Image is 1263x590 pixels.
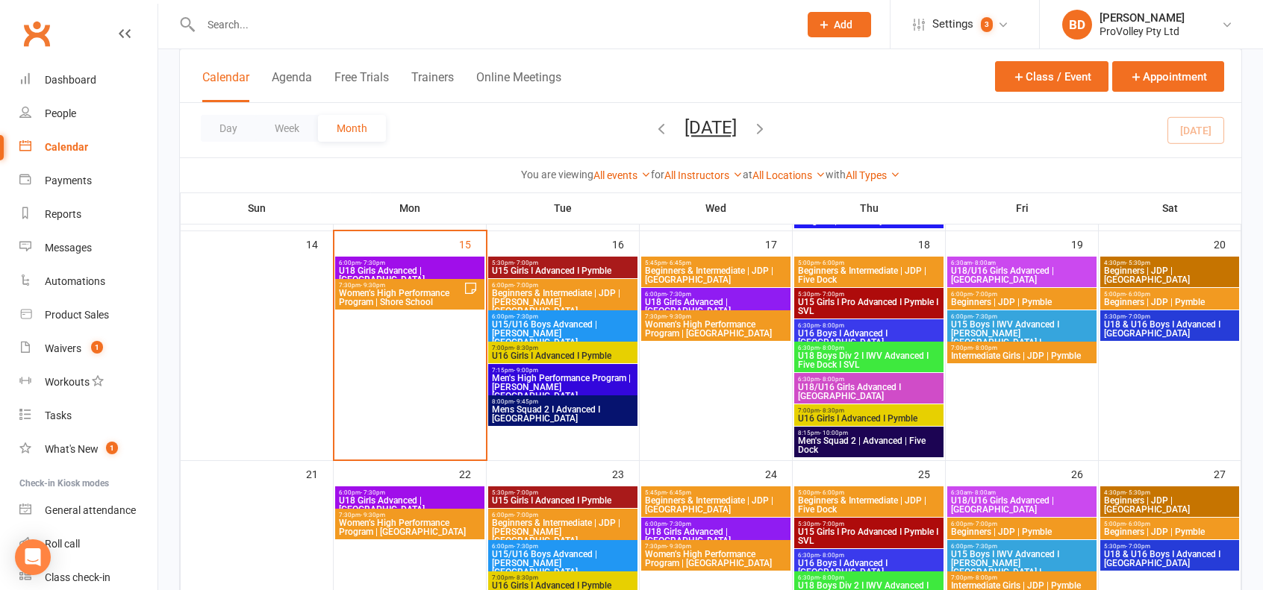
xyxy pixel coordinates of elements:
[1126,489,1150,496] span: - 5:30pm
[491,313,634,320] span: 6:00pm
[918,461,945,486] div: 25
[644,521,788,527] span: 6:00pm
[514,260,538,266] span: - 7:00pm
[973,291,997,298] span: - 7:00pm
[338,518,481,536] span: Women’s High Performance Program | [GEOGRAPHIC_DATA]
[1103,550,1236,568] span: U18 & U16 Boys I Advanced I [GEOGRAPHIC_DATA]
[1100,11,1185,25] div: [PERSON_NAME]
[491,496,634,505] span: U15 Girls I Advanced I Pymble
[306,461,333,486] div: 21
[45,538,80,550] div: Roll call
[797,207,923,225] span: Men’s High Performance Program | Trial I Perry Par...
[361,282,385,289] span: - 9:30pm
[684,117,737,138] button: [DATE]
[45,175,92,186] div: Payments
[45,571,110,583] div: Class check-in
[514,313,538,320] span: - 7:30pm
[45,74,96,86] div: Dashboard
[45,242,92,254] div: Messages
[644,260,788,266] span: 5:45pm
[797,260,941,266] span: 5:00pm
[1099,192,1241,224] th: Sat
[491,574,634,581] span: 7:00pm
[491,260,634,266] span: 5:30pm
[820,345,844,351] span: - 8:00pm
[45,208,81,220] div: Reports
[797,407,941,414] span: 7:00pm
[820,552,844,559] span: - 8:00pm
[644,291,788,298] span: 6:00pm
[459,461,486,486] div: 22
[45,275,105,287] div: Automations
[797,298,941,316] span: U15 Girls I Pro Advanced I Pymble I SVL
[612,461,639,486] div: 23
[338,496,481,514] span: U18 Girls Advanced | [GEOGRAPHIC_DATA]
[950,581,1094,590] span: Intermediate Girls | JDP | Pymble
[644,313,788,320] span: 7:30pm
[19,63,158,97] a: Dashboard
[797,436,941,454] span: Men's Squad 2 | Advanced | Five Dock
[1071,231,1098,256] div: 19
[1126,521,1150,527] span: - 6:00pm
[45,376,90,388] div: Workouts
[45,443,99,455] div: What's New
[752,169,826,181] a: All Locations
[1103,298,1236,307] span: Beginners | JDP | Pymble
[491,374,634,401] span: Men's High Performance Program | [PERSON_NAME][GEOGRAPHIC_DATA]
[667,313,691,320] span: - 9:30pm
[338,260,481,266] span: 6:00pm
[797,383,941,401] span: U18/U16 Girls Advanced I [GEOGRAPHIC_DATA]
[491,398,634,405] span: 8:00pm
[950,527,1094,536] span: Beginners | JDP | Pymble
[491,581,634,590] span: U16 Girls I Advanced I Pymble
[950,496,1094,514] span: U18/U16 Girls Advanced | [GEOGRAPHIC_DATA]
[306,231,333,256] div: 14
[797,322,941,329] span: 6:30pm
[1103,313,1236,320] span: 5:30pm
[664,169,743,181] a: All Instructors
[797,521,941,527] span: 5:30pm
[45,309,109,321] div: Product Sales
[491,489,634,496] span: 5:30pm
[797,527,941,545] span: U15 Girls I Pro Advanced I Pymble I SVL
[514,543,538,550] span: - 7:30pm
[834,19,852,31] span: Add
[950,543,1094,550] span: 6:00pm
[820,376,844,383] span: - 8:00pm
[950,260,1094,266] span: 6:30am
[667,291,691,298] span: - 7:30pm
[19,97,158,131] a: People
[1103,521,1236,527] span: 5:00pm
[334,70,389,102] button: Free Trials
[667,521,691,527] span: - 7:30pm
[1103,496,1236,514] span: Beginners | JDP | [GEOGRAPHIC_DATA]
[318,115,386,142] button: Month
[45,342,81,354] div: Waivers
[1103,291,1236,298] span: 5:00pm
[797,496,941,514] span: Beginners & Intermediate | JDP | Five Dock
[995,61,1108,92] button: Class / Event
[91,341,103,354] span: 1
[181,192,334,224] th: Sun
[1214,231,1241,256] div: 20
[491,351,634,360] span: U16 Girls I Advanced I Pymble
[820,291,844,298] span: - 7:00pm
[19,433,158,466] a: What's New1
[491,512,634,518] span: 6:00pm
[793,192,946,224] th: Thu
[797,345,941,351] span: 6:30pm
[19,365,158,399] a: Workouts
[19,298,158,332] a: Product Sales
[491,282,634,289] span: 6:00pm
[612,231,639,256] div: 16
[19,131,158,164] a: Calendar
[765,231,792,256] div: 17
[411,70,454,102] button: Trainers
[644,543,788,550] span: 7:30pm
[1103,527,1236,536] span: Beginners | JDP | Pymble
[487,192,640,224] th: Tue
[201,115,256,142] button: Day
[820,489,844,496] span: - 6:00pm
[45,504,136,516] div: General attendance
[797,376,941,383] span: 6:30pm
